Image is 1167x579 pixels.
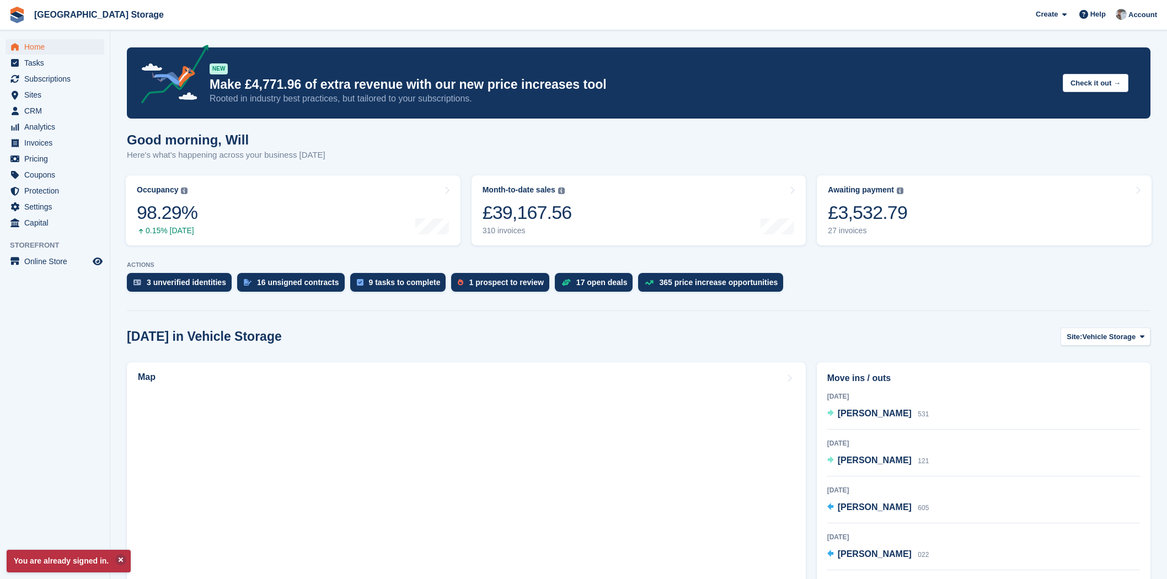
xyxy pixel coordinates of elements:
span: Coupons [24,167,90,183]
a: menu [6,183,104,199]
img: price_increase_opportunities-93ffe204e8149a01c8c9dc8f82e8f89637d9d84a8eef4429ea346261dce0b2c0.svg [645,280,654,285]
div: £39,167.56 [483,201,572,224]
img: icon-info-grey-7440780725fd019a000dd9b08b2336e03edf1995a4989e88bcd33f0948082b44.svg [181,187,188,194]
a: [PERSON_NAME] 121 [827,454,929,468]
a: menu [6,55,104,71]
img: prospect-51fa495bee0391a8d652442698ab0144808aea92771e9ea1ae160a38d050c398.svg [458,279,463,286]
span: 022 [918,551,929,559]
span: CRM [24,103,90,119]
div: 365 price increase opportunities [659,278,778,287]
a: menu [6,87,104,103]
p: Here's what's happening across your business [DATE] [127,149,325,162]
button: Site: Vehicle Storage [1061,328,1150,346]
span: Site: [1067,331,1082,342]
h2: Move ins / outs [827,372,1140,385]
span: 531 [918,410,929,418]
span: Sites [24,87,90,103]
img: verify_identity-adf6edd0f0f0b5bbfe63781bf79b02c33cf7c696d77639b501bdc392416b5a36.svg [133,279,141,286]
a: Awaiting payment £3,532.79 27 invoices [817,175,1152,245]
div: 3 unverified identities [147,278,226,287]
span: Analytics [24,119,90,135]
a: menu [6,119,104,135]
a: 9 tasks to complete [350,273,452,297]
span: Invoices [24,135,90,151]
span: [PERSON_NAME] [838,502,912,512]
img: icon-info-grey-7440780725fd019a000dd9b08b2336e03edf1995a4989e88bcd33f0948082b44.svg [558,187,565,194]
img: task-75834270c22a3079a89374b754ae025e5fb1db73e45f91037f5363f120a921f8.svg [357,279,363,286]
span: Home [24,39,90,55]
h2: Map [138,372,156,382]
a: [PERSON_NAME] 531 [827,407,929,421]
p: You are already signed in. [7,550,131,572]
div: £3,532.79 [828,201,907,224]
span: [PERSON_NAME] [838,549,912,559]
div: 16 unsigned contracts [257,278,339,287]
a: [GEOGRAPHIC_DATA] Storage [30,6,168,24]
div: 1 prospect to review [469,278,543,287]
a: menu [6,199,104,215]
a: Month-to-date sales £39,167.56 310 invoices [472,175,806,245]
div: 9 tasks to complete [369,278,441,287]
div: [DATE] [827,438,1140,448]
span: Vehicle Storage [1082,331,1136,342]
div: 98.29% [137,201,197,224]
a: menu [6,167,104,183]
h2: [DATE] in Vehicle Storage [127,329,282,344]
div: NEW [210,63,228,74]
p: ACTIONS [127,261,1150,269]
div: Occupancy [137,185,178,195]
div: Awaiting payment [828,185,894,195]
span: [PERSON_NAME] [838,455,912,465]
div: [DATE] [827,532,1140,542]
a: Preview store [91,255,104,268]
span: Tasks [24,55,90,71]
span: Storefront [10,240,110,251]
a: menu [6,151,104,167]
img: price-adjustments-announcement-icon-8257ccfd72463d97f412b2fc003d46551f7dbcb40ab6d574587a9cd5c0d94... [132,45,209,108]
div: 17 open deals [576,278,628,287]
p: Make £4,771.96 of extra revenue with our new price increases tool [210,77,1054,93]
a: menu [6,215,104,230]
span: Subscriptions [24,71,90,87]
div: Month-to-date sales [483,185,555,195]
span: Protection [24,183,90,199]
span: [PERSON_NAME] [838,409,912,418]
p: Rooted in industry best practices, but tailored to your subscriptions. [210,93,1054,105]
span: 121 [918,457,929,465]
div: 27 invoices [828,226,907,235]
div: [DATE] [827,392,1140,401]
a: Occupancy 98.29% 0.15% [DATE] [126,175,461,245]
a: [PERSON_NAME] 022 [827,548,929,562]
img: contract_signature_icon-13c848040528278c33f63329250d36e43548de30e8caae1d1a13099fd9432cc5.svg [244,279,251,286]
span: 605 [918,504,929,512]
a: menu [6,135,104,151]
span: Settings [24,199,90,215]
img: Will Strivens [1116,9,1127,20]
span: Help [1090,9,1106,20]
div: [DATE] [827,485,1140,495]
a: [PERSON_NAME] 605 [827,501,929,515]
img: stora-icon-8386f47178a22dfd0bd8f6a31ec36ba5ce8667c1dd55bd0f319d3a0aa187defe.svg [9,7,25,23]
span: Account [1128,9,1157,20]
a: menu [6,39,104,55]
h1: Good morning, Will [127,132,325,147]
span: Capital [24,215,90,230]
img: deal-1b604bf984904fb50ccaf53a9ad4b4a5d6e5aea283cecdc64d6e3604feb123c2.svg [561,278,571,286]
span: Online Store [24,254,90,269]
span: Pricing [24,151,90,167]
a: 3 unverified identities [127,273,237,297]
span: Create [1036,9,1058,20]
div: 310 invoices [483,226,572,235]
a: 1 prospect to review [451,273,554,297]
a: 16 unsigned contracts [237,273,350,297]
a: menu [6,71,104,87]
a: 365 price increase opportunities [638,273,789,297]
a: menu [6,103,104,119]
button: Check it out → [1063,74,1128,92]
img: icon-info-grey-7440780725fd019a000dd9b08b2336e03edf1995a4989e88bcd33f0948082b44.svg [897,187,903,194]
a: 17 open deals [555,273,639,297]
div: 0.15% [DATE] [137,226,197,235]
a: menu [6,254,104,269]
